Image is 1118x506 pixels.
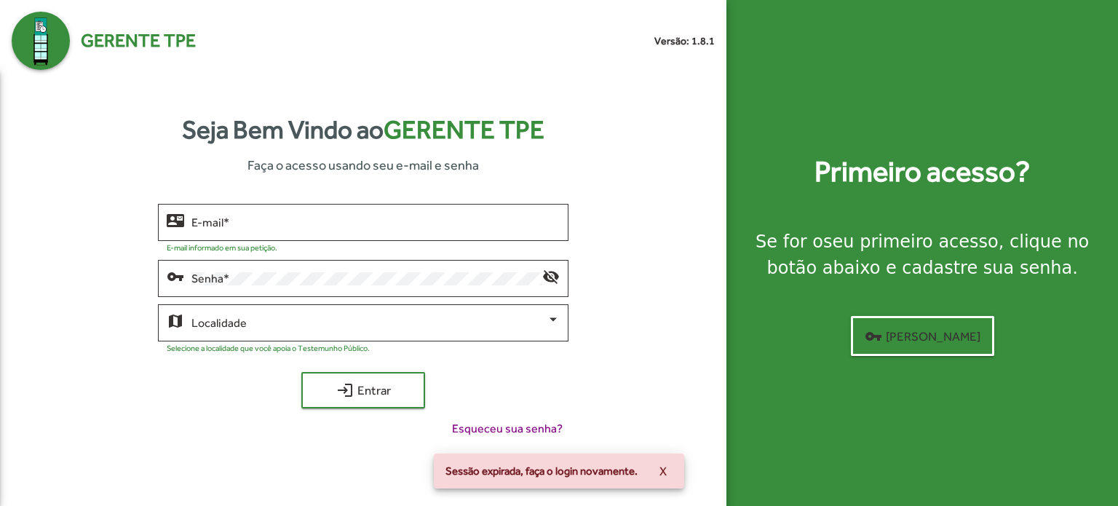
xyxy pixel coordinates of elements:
[648,458,678,484] button: X
[452,420,563,438] span: Esqueceu sua senha?
[167,243,277,252] mat-hint: E-mail informado em sua petição.
[654,33,715,49] small: Versão: 1.8.1
[167,211,184,229] mat-icon: contact_mail
[336,382,354,399] mat-icon: login
[865,323,980,349] span: [PERSON_NAME]
[744,229,1101,281] div: Se for o , clique no botão abaixo e cadastre sua senha.
[167,312,184,329] mat-icon: map
[81,27,196,55] span: Gerente TPE
[12,12,70,70] img: Logo Gerente
[182,111,544,149] strong: Seja Bem Vindo ao
[851,316,994,356] button: [PERSON_NAME]
[167,344,370,352] mat-hint: Selecione a localidade que você apoia o Testemunho Público.
[384,115,544,144] span: Gerente TPE
[314,377,412,403] span: Entrar
[445,464,638,478] span: Sessão expirada, faça o login novamente.
[865,328,882,345] mat-icon: vpn_key
[167,267,184,285] mat-icon: vpn_key
[542,267,560,285] mat-icon: visibility_off
[659,458,667,484] span: X
[823,232,999,252] strong: seu primeiro acesso
[301,372,425,408] button: Entrar
[814,150,1030,194] strong: Primeiro acesso?
[247,155,479,175] span: Faça o acesso usando seu e-mail e senha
